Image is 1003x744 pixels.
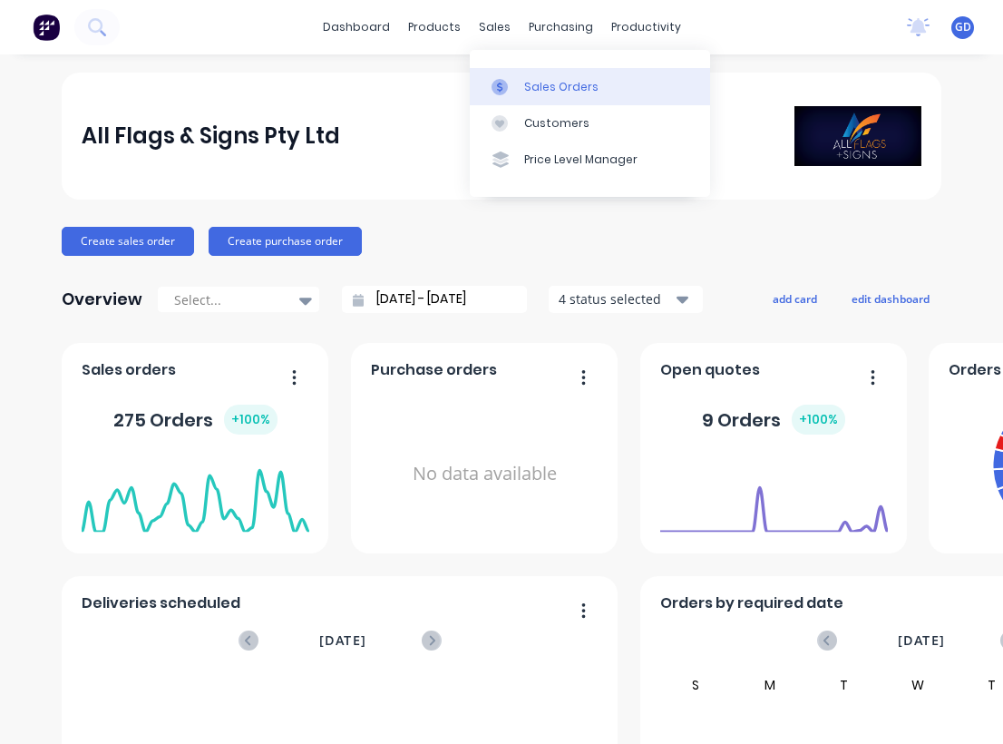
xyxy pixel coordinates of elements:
div: No data available [371,388,599,560]
div: Sales Orders [524,79,599,95]
span: Open quotes [660,359,760,381]
div: sales [470,14,520,41]
button: Create purchase order [209,227,362,256]
div: Customers [524,115,589,132]
div: + 100 % [792,405,845,435]
div: 275 Orders [113,405,278,435]
div: M [733,674,807,696]
a: Price Level Manager [470,142,710,178]
div: Overview [62,281,142,318]
div: products [399,14,470,41]
img: All Flags & Signs Pty Ltd [794,106,921,166]
div: 9 Orders [702,405,845,435]
span: Sales orders [82,359,176,381]
span: [DATE] [898,631,945,651]
img: Factory [33,14,60,41]
button: add card [761,287,829,310]
div: All Flags & Signs Pty Ltd [82,118,340,154]
button: edit dashboard [840,287,941,310]
span: [DATE] [319,631,366,651]
span: Purchase orders [371,359,497,381]
a: dashboard [314,14,399,41]
div: S [659,674,734,696]
div: 4 status selected [559,289,673,308]
button: 4 status selected [549,286,703,313]
div: Price Level Manager [524,152,638,168]
a: Sales Orders [470,68,710,104]
div: T [807,674,881,696]
a: Customers [470,105,710,142]
div: W [881,674,955,696]
button: Create sales order [62,227,194,256]
span: GD [955,19,971,35]
div: productivity [602,14,690,41]
div: + 100 % [224,405,278,435]
div: purchasing [520,14,602,41]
